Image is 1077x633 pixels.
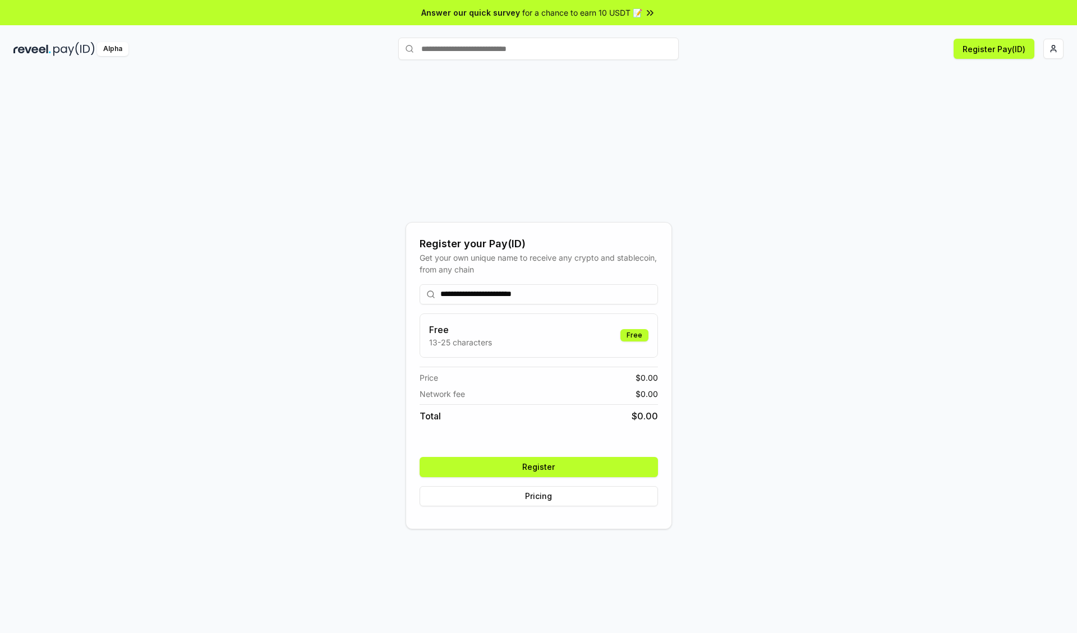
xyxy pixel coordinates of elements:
[97,42,128,56] div: Alpha
[420,486,658,506] button: Pricing
[420,372,438,384] span: Price
[636,388,658,400] span: $ 0.00
[429,336,492,348] p: 13-25 characters
[420,236,658,252] div: Register your Pay(ID)
[954,39,1034,59] button: Register Pay(ID)
[429,323,492,336] h3: Free
[636,372,658,384] span: $ 0.00
[13,42,51,56] img: reveel_dark
[420,409,441,423] span: Total
[420,457,658,477] button: Register
[421,7,520,19] span: Answer our quick survey
[620,329,648,341] div: Free
[522,7,642,19] span: for a chance to earn 10 USDT 📝
[53,42,95,56] img: pay_id
[420,388,465,400] span: Network fee
[420,252,658,275] div: Get your own unique name to receive any crypto and stablecoin, from any chain
[632,409,658,423] span: $ 0.00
